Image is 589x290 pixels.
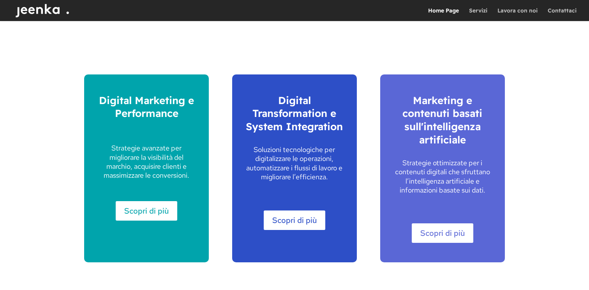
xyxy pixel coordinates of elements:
[116,201,177,221] a: Scopri di più
[402,94,482,146] span: Marketing e contenuti basati sull'intelligenza artificiale
[246,94,343,133] span: Digital Transformation e System Integration
[244,145,345,182] p: Soluzioni tecnologiche per digitalizzare le operazioni, automatizzare i flussi di lavoro e miglio...
[392,158,493,195] p: Strategie ottimizzate per i contenuti digitali che sfruttano l’intelligenza artificiale e informa...
[469,8,487,21] a: Servizi
[548,8,577,21] a: Contattaci
[412,223,473,243] a: Scopri di più
[497,8,538,21] a: Lavora con noi
[428,8,459,21] a: Home Page
[264,210,325,230] a: Scopri di più
[96,143,197,180] p: Strategie avanzate per migliorare la visibilità del marchio, acquisire clienti e massimizzare le ...
[99,94,194,120] span: Digital Marketing e Performance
